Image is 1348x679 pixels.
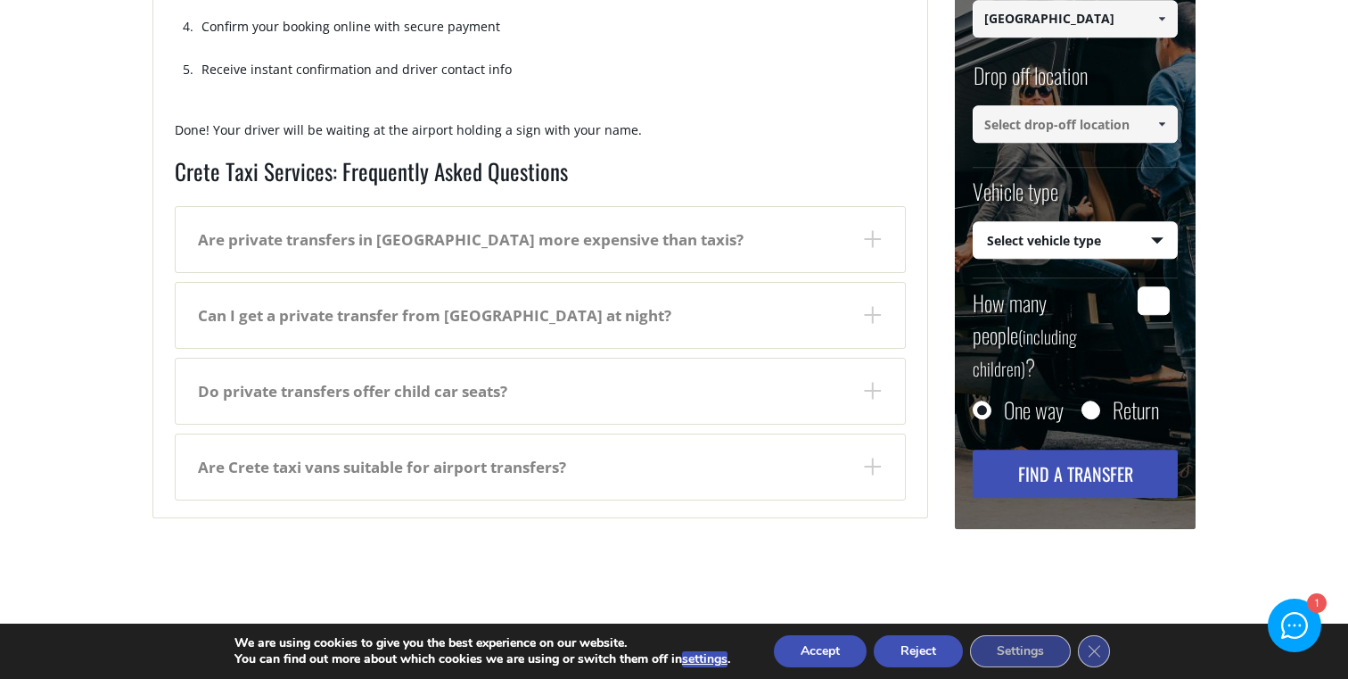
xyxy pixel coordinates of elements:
[973,106,1178,144] input: Select drop-off location
[201,17,906,51] p: Confirm your booking online with secure payment
[175,155,906,198] h2: Crete Taxi Services: Frequently Asked Questions
[973,286,1127,383] label: How many people ?
[234,635,730,651] p: We are using cookies to give you the best experience on our website.
[973,450,1178,498] button: Find a transfer
[973,323,1077,382] small: (including children)
[176,435,905,500] dt: Are Crete taxi vans suitable for airport transfers?
[234,651,730,667] p: You can find out more about which cookies we are using or switch them off in .
[973,176,1058,221] label: Vehicle type
[1307,594,1327,614] div: 1
[1078,635,1110,667] button: Close GDPR Cookie Banner
[1113,401,1159,418] label: Return
[973,60,1088,105] label: Drop off location
[176,359,905,424] dt: Do private transfers offer child car seats?
[175,120,906,154] p: Done! Your driver will be waiting at the airport holding a sign with your name.
[176,207,905,272] dt: Are private transfers in [GEOGRAPHIC_DATA] more expensive than taxis?
[176,283,905,348] dt: Can I get a private transfer from [GEOGRAPHIC_DATA] at night?
[1004,401,1064,418] label: One way
[970,635,1071,667] button: Settings
[682,651,727,667] button: settings
[874,635,963,667] button: Reject
[1147,106,1177,144] a: Show All Items
[201,60,906,94] p: Receive instant confirmation and driver contact info
[974,222,1177,260] span: Select vehicle type
[774,635,867,667] button: Accept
